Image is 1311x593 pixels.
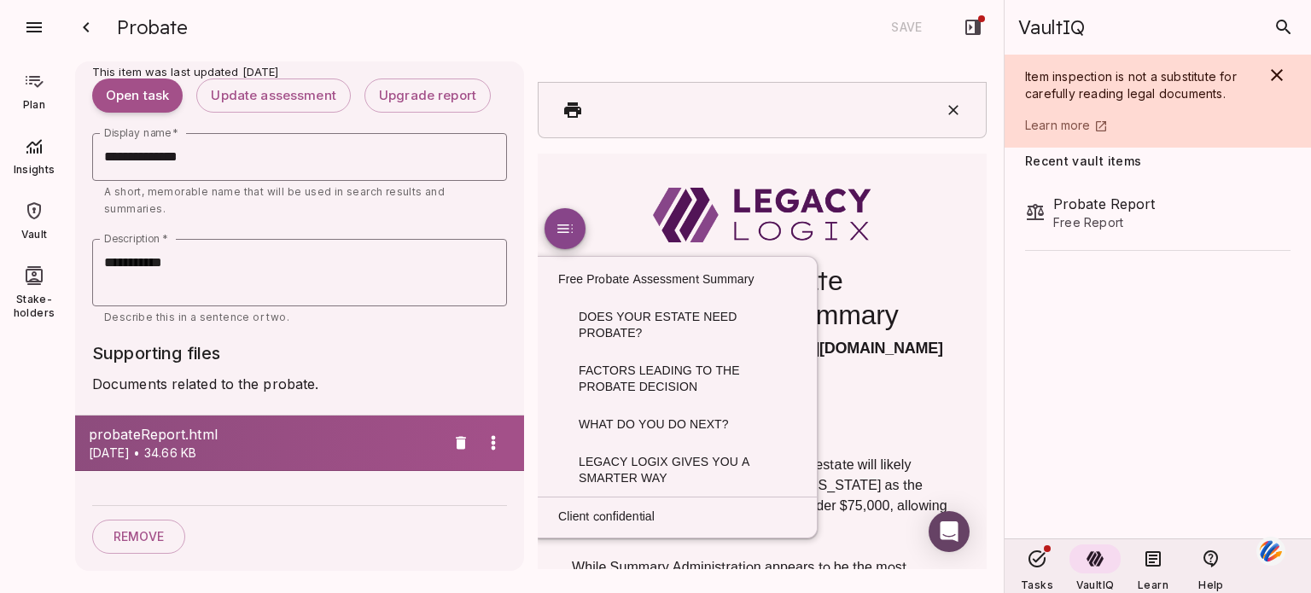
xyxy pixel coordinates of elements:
span: Recent vault items [1025,154,1141,168]
button: Remove [446,427,476,458]
span: Open task [106,88,169,104]
div: Open Intercom Messenger [391,358,432,398]
span: VaultIQ [1018,15,1084,39]
span: Help [1198,578,1223,591]
label: Display name [104,125,178,140]
iframe: HTML Preview [538,154,987,569]
p: [DATE] • 34.66 KB [89,445,446,462]
span: Learn [1138,578,1168,591]
span: Vault [21,228,48,241]
button: Open task [92,78,183,113]
label: Description [104,231,168,246]
span: This item was last updated [DATE] [58,55,1004,89]
span: Item inspection is not a substitute for carefully reading legal documents. [1025,69,1240,101]
span: Plan [23,98,45,112]
img: svg+xml;base64,PHN2ZyB3aWR0aD0iNDQiIGhlaWdodD0iNDQiIHZpZXdCb3g9IjAgMCA0NCA0NCIgZmlsbD0ibm9uZSIgeG... [1256,536,1285,567]
span: Insights [3,163,65,177]
span: Update assessment [211,88,336,104]
button: Remove [92,520,185,554]
span: VaultIQ [1076,578,1114,591]
span: Tasks [1021,578,1053,591]
span: Learn more [1025,118,1091,132]
p: While Summary Administration appears to be the most appropriate option for this estate, if additi... [34,403,415,485]
span: probateReport.html [89,424,446,445]
button: Toggle table of contents [7,55,48,96]
div: probateReport.html[DATE] • 34.66 KB [75,416,524,470]
span: toc [17,65,38,85]
span: Probate Report [1053,194,1291,214]
span: Describe this in a sentence or two. [104,311,289,323]
span: Supporting files [92,343,220,363]
span: Remove [114,529,164,544]
span: Upgrade report [379,88,476,104]
button: Upgrade report [364,78,491,113]
span: Documents related to the probate. [92,375,318,392]
span: Free Report [1053,214,1291,231]
span: Probate [117,15,187,39]
button: Update assessment [196,78,351,113]
span: A short, memorable name that will be used in search results and summaries. [104,185,448,215]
